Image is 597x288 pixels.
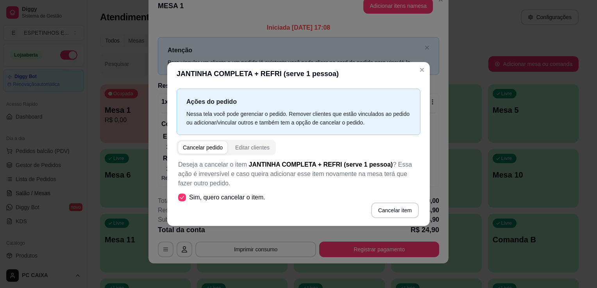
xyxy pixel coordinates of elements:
button: Cancelar item [371,203,419,218]
div: Editar clientes [235,144,270,151]
div: Cancelar pedido [183,144,223,151]
header: JANTINHA COMPLETA + REFRI (serve 1 pessoa) [167,62,430,85]
span: Sim, quero cancelar o item. [189,193,265,202]
span: JANTINHA COMPLETA + REFRI (serve 1 pessoa) [249,161,393,168]
div: Nessa tela você pode gerenciar o pedido. Remover clientes que estão vinculados ao pedido ou adici... [186,110,411,127]
button: Close [416,64,428,76]
p: Deseja a cancelar o item ? Essa ação é irreversível e caso queira adicionar esse item novamente n... [178,160,419,188]
p: Ações do pedido [186,97,411,107]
